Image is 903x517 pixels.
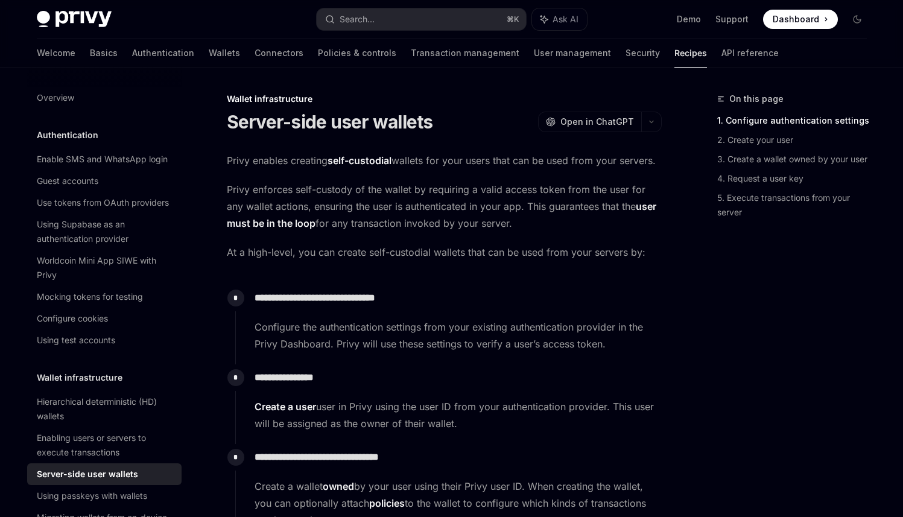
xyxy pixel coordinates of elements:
[560,116,634,128] span: Open in ChatGPT
[37,39,75,68] a: Welcome
[538,112,641,132] button: Open in ChatGPT
[27,192,182,214] a: Use tokens from OAuth providers
[532,8,587,30] button: Ask AI
[763,10,838,29] a: Dashboard
[27,427,182,463] a: Enabling users or servers to execute transactions
[27,87,182,109] a: Overview
[227,93,662,105] div: Wallet infrastructure
[715,13,749,25] a: Support
[773,13,819,25] span: Dashboard
[27,286,182,308] a: Mocking tokens for testing
[37,11,112,28] img: dark logo
[717,150,876,169] a: 3. Create a wallet owned by your user
[255,319,661,352] span: Configure the authentication settings from your existing authentication provider in the Privy Das...
[227,111,433,133] h1: Server-side user wallets
[37,370,122,385] h5: Wallet infrastructure
[340,12,375,27] div: Search...
[27,485,182,507] a: Using passkeys with wallets
[318,39,396,68] a: Policies & controls
[717,111,876,130] a: 1. Configure authentication settings
[27,308,182,329] a: Configure cookies
[677,13,701,25] a: Demo
[90,39,118,68] a: Basics
[37,174,98,188] div: Guest accounts
[27,250,182,286] a: Worldcoin Mini App SIWE with Privy
[27,170,182,192] a: Guest accounts
[37,431,174,460] div: Enabling users or servers to execute transactions
[37,311,108,326] div: Configure cookies
[721,39,779,68] a: API reference
[227,200,656,229] strong: user must be in the loop
[717,169,876,188] a: 4. Request a user key
[227,152,662,169] span: Privy enables creating wallets for your users that can be used from your servers.
[369,497,405,510] a: policies
[507,14,519,24] span: ⌘ K
[37,195,169,210] div: Use tokens from OAuth providers
[626,39,660,68] a: Security
[27,214,182,250] a: Using Supabase as an authentication provider
[328,154,391,167] strong: self-custodial
[37,333,115,347] div: Using test accounts
[227,181,662,232] span: Privy enforces self-custody of the wallet by requiring a valid access token from the user for any...
[27,391,182,427] a: Hierarchical deterministic (HD) wallets
[37,395,174,423] div: Hierarchical deterministic (HD) wallets
[848,10,867,29] button: Toggle dark mode
[227,244,662,261] span: At a high-level, you can create self-custodial wallets that can be used from your servers by:
[255,401,316,413] a: Create a user
[717,188,876,222] a: 5. Execute transactions from your server
[37,253,174,282] div: Worldcoin Mini App SIWE with Privy
[553,13,578,25] span: Ask AI
[37,152,168,167] div: Enable SMS and WhatsApp login
[674,39,707,68] a: Recipes
[37,489,147,503] div: Using passkeys with wallets
[255,398,661,432] span: user in Privy using the user ID from your authentication provider. This user will be assigned as ...
[209,39,240,68] a: Wallets
[27,148,182,170] a: Enable SMS and WhatsApp login
[37,90,74,105] div: Overview
[534,39,611,68] a: User management
[411,39,519,68] a: Transaction management
[37,217,174,246] div: Using Supabase as an authentication provider
[132,39,194,68] a: Authentication
[27,463,182,485] a: Server-side user wallets
[317,8,526,30] button: Search...⌘K
[27,329,182,351] a: Using test accounts
[37,128,98,142] h5: Authentication
[255,39,303,68] a: Connectors
[37,290,143,304] div: Mocking tokens for testing
[323,480,354,493] a: owned
[717,130,876,150] a: 2. Create your user
[729,92,784,106] span: On this page
[37,467,138,481] div: Server-side user wallets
